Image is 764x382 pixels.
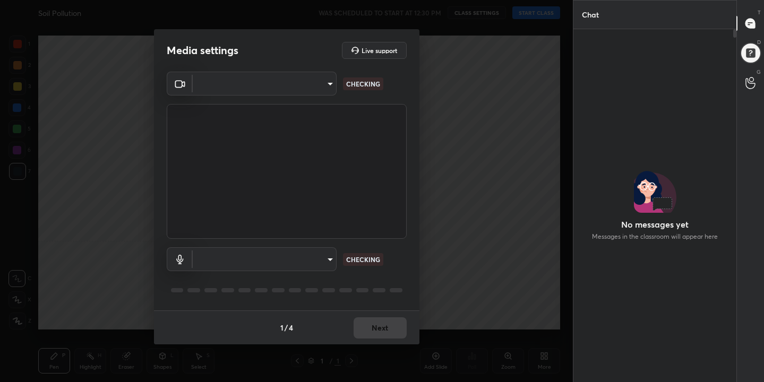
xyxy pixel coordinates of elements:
p: Chat [573,1,607,29]
p: CHECKING [346,255,380,264]
p: D [757,38,761,46]
h5: Live support [362,47,397,54]
h4: / [285,322,288,333]
h4: 4 [289,322,293,333]
p: T [758,8,761,16]
p: G [757,68,761,76]
div: ​ [193,247,337,271]
h4: 1 [280,322,284,333]
h2: Media settings [167,44,238,57]
p: CHECKING [346,79,380,89]
div: ​ [193,72,337,95]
